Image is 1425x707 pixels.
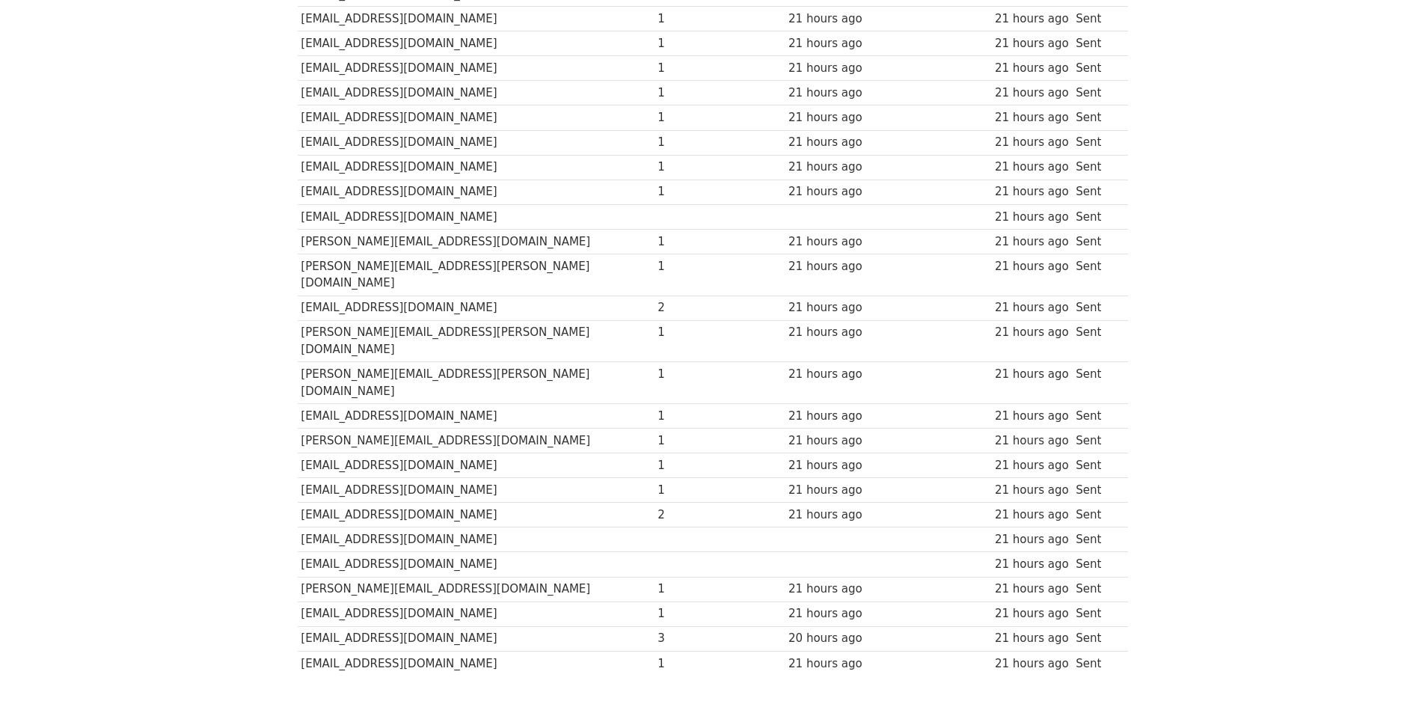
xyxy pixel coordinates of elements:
[995,506,1069,524] div: 21 hours ago
[995,432,1069,450] div: 21 hours ago
[1072,478,1120,503] td: Sent
[298,503,655,527] td: [EMAIL_ADDRESS][DOMAIN_NAME]
[298,296,655,320] td: [EMAIL_ADDRESS][DOMAIN_NAME]
[658,10,717,28] div: 1
[1072,552,1120,577] td: Sent
[1072,428,1120,453] td: Sent
[788,233,886,251] div: 21 hours ago
[995,581,1069,598] div: 21 hours ago
[995,85,1069,102] div: 21 hours ago
[1072,31,1120,56] td: Sent
[1072,180,1120,204] td: Sent
[1072,296,1120,320] td: Sent
[995,35,1069,52] div: 21 hours ago
[995,531,1069,548] div: 21 hours ago
[298,552,655,577] td: [EMAIL_ADDRESS][DOMAIN_NAME]
[995,655,1069,673] div: 21 hours ago
[788,299,886,316] div: 21 hours ago
[658,324,717,341] div: 1
[995,233,1069,251] div: 21 hours ago
[1072,204,1120,229] td: Sent
[658,109,717,126] div: 1
[788,60,886,77] div: 21 hours ago
[658,457,717,474] div: 1
[298,626,655,651] td: [EMAIL_ADDRESS][DOMAIN_NAME]
[658,581,717,598] div: 1
[298,229,655,254] td: [PERSON_NAME][EMAIL_ADDRESS][DOMAIN_NAME]
[658,159,717,176] div: 1
[658,366,717,383] div: 1
[788,258,886,275] div: 21 hours ago
[298,180,655,204] td: [EMAIL_ADDRESS][DOMAIN_NAME]
[658,605,717,622] div: 1
[788,366,886,383] div: 21 hours ago
[995,324,1069,341] div: 21 hours ago
[658,233,717,251] div: 1
[298,81,655,105] td: [EMAIL_ADDRESS][DOMAIN_NAME]
[1072,229,1120,254] td: Sent
[1072,81,1120,105] td: Sent
[298,577,655,602] td: [PERSON_NAME][EMAIL_ADDRESS][DOMAIN_NAME]
[658,482,717,499] div: 1
[658,299,717,316] div: 2
[298,254,655,296] td: [PERSON_NAME][EMAIL_ADDRESS][PERSON_NAME][DOMAIN_NAME]
[995,10,1069,28] div: 21 hours ago
[788,408,886,425] div: 21 hours ago
[788,457,886,474] div: 21 hours ago
[788,605,886,622] div: 21 hours ago
[658,35,717,52] div: 1
[788,134,886,151] div: 21 hours ago
[995,556,1069,573] div: 21 hours ago
[788,109,886,126] div: 21 hours ago
[995,209,1069,226] div: 21 hours ago
[298,56,655,81] td: [EMAIL_ADDRESS][DOMAIN_NAME]
[658,432,717,450] div: 1
[788,324,886,341] div: 21 hours ago
[298,428,655,453] td: [PERSON_NAME][EMAIL_ADDRESS][DOMAIN_NAME]
[1072,254,1120,296] td: Sent
[995,482,1069,499] div: 21 hours ago
[298,362,655,404] td: [PERSON_NAME][EMAIL_ADDRESS][PERSON_NAME][DOMAIN_NAME]
[658,655,717,673] div: 1
[298,453,655,478] td: [EMAIL_ADDRESS][DOMAIN_NAME]
[1072,320,1120,362] td: Sent
[788,159,886,176] div: 21 hours ago
[658,60,717,77] div: 1
[658,630,717,647] div: 3
[1072,7,1120,31] td: Sent
[1072,56,1120,81] td: Sent
[995,605,1069,622] div: 21 hours ago
[995,183,1069,201] div: 21 hours ago
[995,60,1069,77] div: 21 hours ago
[658,183,717,201] div: 1
[298,320,655,362] td: [PERSON_NAME][EMAIL_ADDRESS][PERSON_NAME][DOMAIN_NAME]
[995,366,1069,383] div: 21 hours ago
[1072,105,1120,130] td: Sent
[658,506,717,524] div: 2
[788,85,886,102] div: 21 hours ago
[788,630,886,647] div: 20 hours ago
[995,299,1069,316] div: 21 hours ago
[1072,527,1120,552] td: Sent
[788,581,886,598] div: 21 hours ago
[788,506,886,524] div: 21 hours ago
[995,457,1069,474] div: 21 hours ago
[298,105,655,130] td: [EMAIL_ADDRESS][DOMAIN_NAME]
[1072,602,1120,626] td: Sent
[788,35,886,52] div: 21 hours ago
[298,602,655,626] td: [EMAIL_ADDRESS][DOMAIN_NAME]
[788,432,886,450] div: 21 hours ago
[298,403,655,428] td: [EMAIL_ADDRESS][DOMAIN_NAME]
[995,630,1069,647] div: 21 hours ago
[1072,362,1120,404] td: Sent
[1072,453,1120,478] td: Sent
[995,134,1069,151] div: 21 hours ago
[298,478,655,503] td: [EMAIL_ADDRESS][DOMAIN_NAME]
[298,651,655,676] td: [EMAIL_ADDRESS][DOMAIN_NAME]
[1072,130,1120,155] td: Sent
[1072,651,1120,676] td: Sent
[1072,403,1120,428] td: Sent
[1072,503,1120,527] td: Sent
[995,159,1069,176] div: 21 hours ago
[298,204,655,229] td: [EMAIL_ADDRESS][DOMAIN_NAME]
